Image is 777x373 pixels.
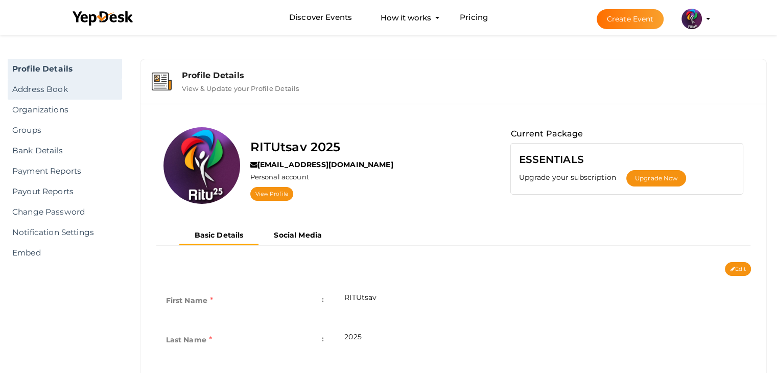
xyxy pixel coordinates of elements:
[289,8,352,27] a: Discover Events
[681,9,702,29] img: 5BK8ZL5P_small.png
[334,321,751,361] td: 2025
[152,73,172,90] img: event-details.svg
[8,120,122,141] a: Groups
[8,202,122,222] a: Change Password
[166,332,213,348] label: Last Name
[182,71,756,80] div: Profile Details
[166,292,214,309] label: First Name
[8,100,122,120] a: Organizations
[8,222,122,243] a: Notification Settings
[8,161,122,181] a: Payment Reports
[250,159,393,170] label: [EMAIL_ADDRESS][DOMAIN_NAME]
[322,292,324,307] span: :
[250,137,341,157] label: RITUtsav 2025
[250,187,293,201] a: View Profile
[725,262,751,276] button: Edit
[146,85,762,95] a: Profile Details View & Update your Profile Details
[322,332,324,346] span: :
[8,243,122,263] a: Embed
[163,127,240,204] img: 5BK8ZL5P_normal.png
[258,227,337,244] button: Social Media
[274,230,322,240] b: Social Media
[8,59,122,79] a: Profile Details
[179,227,259,245] button: Basic Details
[519,151,583,168] label: ESSENTIALS
[8,181,122,202] a: Payout Reports
[8,79,122,100] a: Address Book
[519,172,626,182] label: Upgrade your subscription
[510,127,583,141] label: Current Package
[250,172,309,182] label: Personal account
[460,8,488,27] a: Pricing
[8,141,122,161] a: Bank Details
[378,8,434,27] button: How it works
[334,282,751,321] td: RITUtsav
[597,9,664,29] button: Create Event
[195,230,244,240] b: Basic Details
[182,80,299,92] label: View & Update your Profile Details
[626,170,686,186] button: Upgrade Now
